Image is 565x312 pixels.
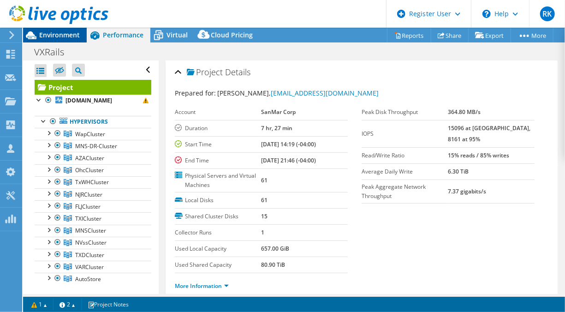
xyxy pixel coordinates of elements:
b: 6.30 TiB [448,168,469,175]
a: FLJCluster [35,200,151,212]
a: TXICluster [35,212,151,224]
a: TxWHCluster [35,176,151,188]
a: WapCluster [35,128,151,140]
span: TxWHCluster [75,178,109,186]
span: MNS-DR-Cluster [75,142,117,150]
b: [DATE] 14:19 (-04:00) [261,140,316,148]
a: MNSCluster [35,225,151,237]
a: Reports [387,28,431,42]
b: 80.90 TiB [261,261,285,269]
a: [DOMAIN_NAME] [35,95,151,107]
label: Start Time [175,140,262,149]
b: SanMar Corp [261,108,296,116]
span: MNSCluster [75,227,106,234]
span: WapCluster [75,130,105,138]
b: 7.37 gigabits/s [448,187,486,195]
label: Prepared for: [175,89,216,97]
a: Export [468,28,511,42]
label: Read/Write Ratio [362,151,448,160]
a: More [511,28,553,42]
a: AZACluster [35,152,151,164]
b: 61 [261,196,268,204]
span: TXDCluster [75,251,104,259]
a: OhcCluster [35,164,151,176]
b: 7 hr, 27 min [261,124,292,132]
a: MNS-DR-Cluster [35,140,151,152]
a: Project [35,80,151,95]
span: RK [540,6,555,21]
svg: \n [482,10,491,18]
a: NVssCluster [35,237,151,249]
span: NJRCluster [75,191,102,198]
span: [PERSON_NAME], [217,89,379,97]
span: Cloud Pricing [211,30,253,39]
span: OhcCluster [75,166,104,174]
b: [DOMAIN_NAME] [65,96,112,104]
a: Project Notes [81,299,135,310]
label: Physical Servers and Virtual Machines [175,171,262,190]
label: Account [175,108,262,117]
a: [EMAIL_ADDRESS][DOMAIN_NAME] [271,89,379,97]
a: TXDCluster [35,249,151,261]
b: [DATE] 21:46 (-04:00) [261,156,316,164]
span: Project [187,68,223,77]
span: NVssCluster [75,239,107,246]
label: Local Disks [175,196,262,205]
span: VARCluster [75,263,104,271]
b: 657.00 GiB [261,245,289,252]
label: Used Local Capacity [175,244,262,253]
label: Peak Aggregate Network Throughput [362,182,448,201]
span: Environment [39,30,80,39]
b: 364.80 MB/s [448,108,481,116]
b: 15% reads / 85% writes [448,151,509,159]
span: FLJCluster [75,203,101,210]
b: 15096 at [GEOGRAPHIC_DATA], 8161 at 95% [448,124,530,143]
a: 1 [25,299,54,310]
span: Details [225,66,250,78]
label: IOPS [362,129,448,138]
a: VARCluster [35,261,151,273]
a: More Information [175,282,229,290]
label: Shared Cluster Disks [175,212,262,221]
label: Collector Runs [175,228,262,237]
a: NJRCluster [35,188,151,200]
span: AZACluster [75,154,104,162]
b: 1 [261,228,264,236]
label: Peak Disk Throughput [362,108,448,117]
label: End Time [175,156,262,165]
span: Virtual [167,30,188,39]
a: AutoStore [35,273,151,285]
a: Share [431,28,469,42]
span: Performance [103,30,143,39]
span: TXICluster [75,215,101,222]
a: 2 [53,299,82,310]
h1: VXRails [30,47,78,57]
b: 15 [261,212,268,220]
label: Average Daily Write [362,167,448,176]
label: Duration [175,124,262,133]
span: AutoStore [75,275,101,283]
label: Used Shared Capacity [175,260,262,270]
b: 61 [261,176,268,184]
a: Hypervisors [35,116,151,128]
